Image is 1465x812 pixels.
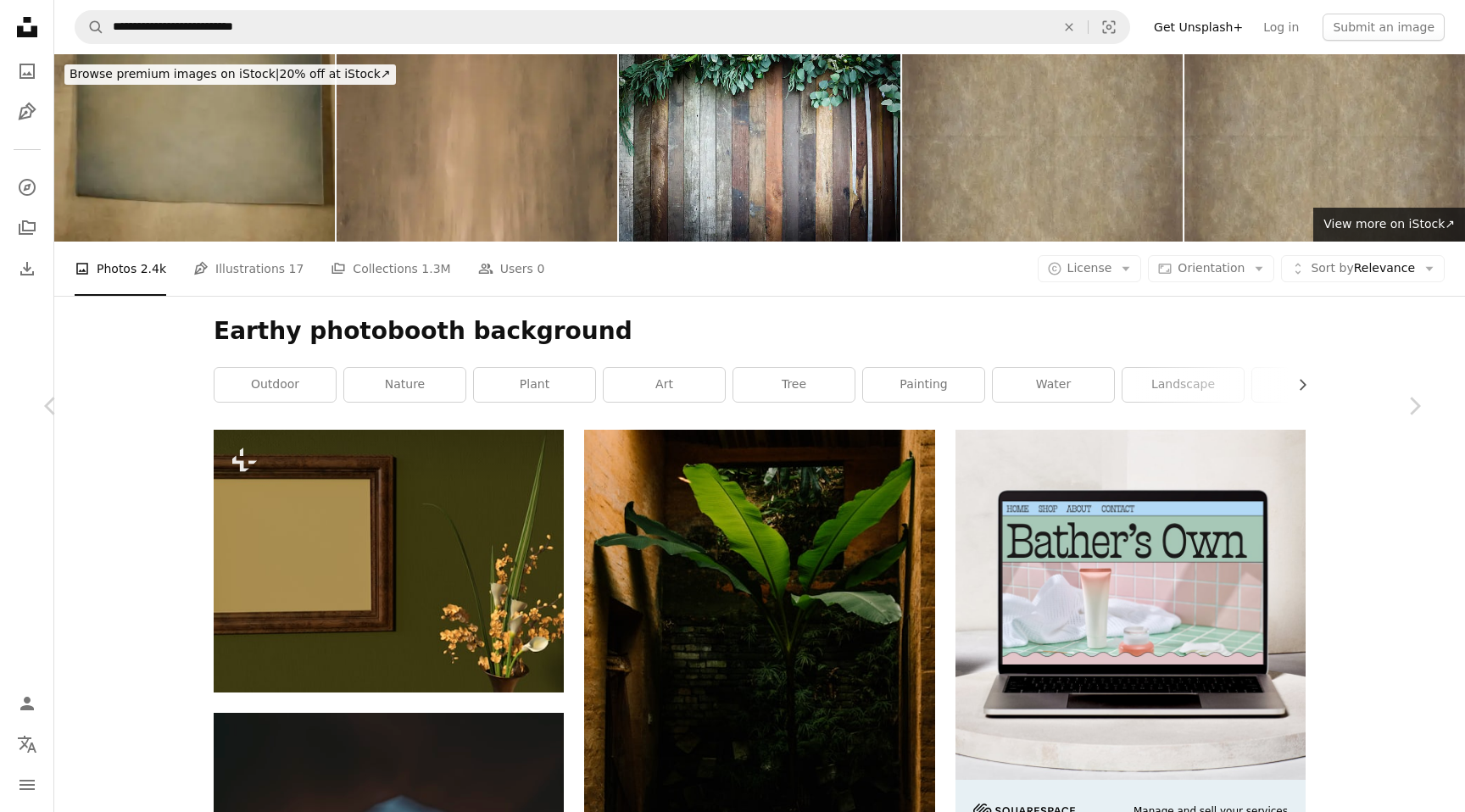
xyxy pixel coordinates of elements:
[75,11,104,43] button: Search Unsplash
[10,768,44,802] button: Menu
[993,368,1114,402] a: water
[193,242,304,296] a: Illustrations 17
[478,242,545,296] a: Users 0
[584,684,934,699] a: green banana tree
[214,368,336,402] a: outdoor
[10,211,44,245] a: Collections
[214,553,564,568] a: a vase filled with flowers next to a mirror
[1178,261,1245,275] span: Orientation
[331,242,450,296] a: Collections 1.3M
[955,430,1306,780] img: file-1707883121023-8e3502977149image
[10,252,44,286] a: Download History
[10,54,44,88] a: Photos
[1311,260,1415,277] span: Relevance
[1252,368,1373,402] a: scenery
[10,170,44,204] a: Explore
[214,430,564,692] img: a vase filled with flowers next to a mirror
[1144,14,1253,41] a: Get Unsplash+
[1253,14,1309,41] a: Log in
[70,67,279,81] span: Browse premium images on iStock |
[10,687,44,720] a: Log in / Sign up
[733,368,855,402] a: tree
[75,10,1130,44] form: Find visuals sitewide
[10,727,44,761] button: Language
[902,54,1183,242] img: Green leaves on stained brown paper background
[1323,217,1455,231] span: View more on iStock ↗
[474,368,595,402] a: plant
[337,54,617,242] img: Grunge Background
[619,54,900,242] img: leaf plant over wood fence background
[1323,14,1445,41] button: Submit an image
[344,368,465,402] a: nature
[1281,255,1445,282] button: Sort byRelevance
[1363,325,1465,487] a: Next
[54,54,406,95] a: Browse premium images on iStock|20% off at iStock↗
[1067,261,1112,275] span: License
[1148,255,1274,282] button: Orientation
[1184,54,1465,242] img: Green leaves on stained brown paper background
[1050,11,1088,43] button: Clear
[10,95,44,129] a: Illustrations
[537,259,544,278] span: 0
[604,368,725,402] a: art
[54,54,335,242] img: Green and beige canvas backdrop.
[1311,261,1353,275] span: Sort by
[1313,208,1465,242] a: View more on iStock↗
[1122,368,1244,402] a: landscape
[1089,11,1129,43] button: Visual search
[70,67,391,81] span: 20% off at iStock ↗
[863,368,984,402] a: painting
[1287,368,1306,402] button: scroll list to the right
[421,259,450,278] span: 1.3M
[1038,255,1142,282] button: License
[214,316,1306,347] h1: Earthy photobooth background
[289,259,304,278] span: 17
